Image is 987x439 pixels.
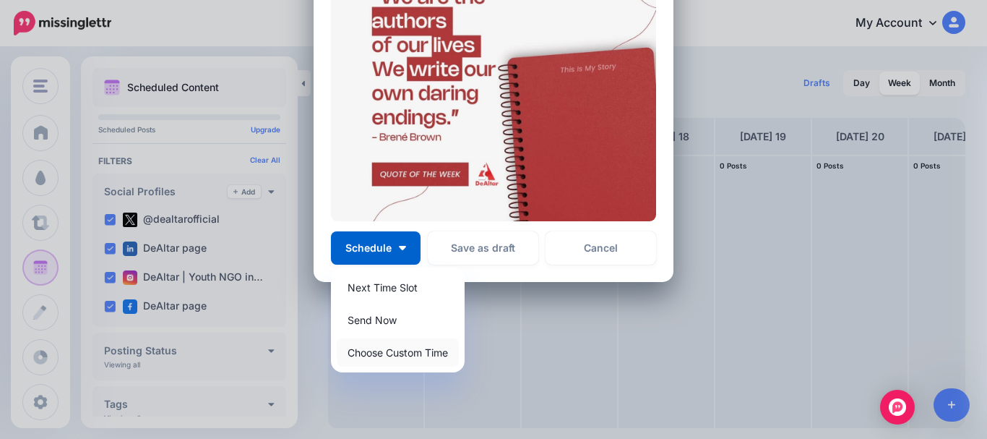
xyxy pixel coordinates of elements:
a: Next Time Slot [337,273,459,302]
div: Schedule [331,268,465,372]
a: Cancel [546,231,656,265]
a: Choose Custom Time [337,338,459,367]
span: Schedule [345,243,392,253]
a: Send Now [337,306,459,334]
img: arrow-down-white.png [399,246,406,250]
button: Save as draft [428,231,538,265]
div: Open Intercom Messenger [880,390,915,425]
button: Schedule [331,231,421,265]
